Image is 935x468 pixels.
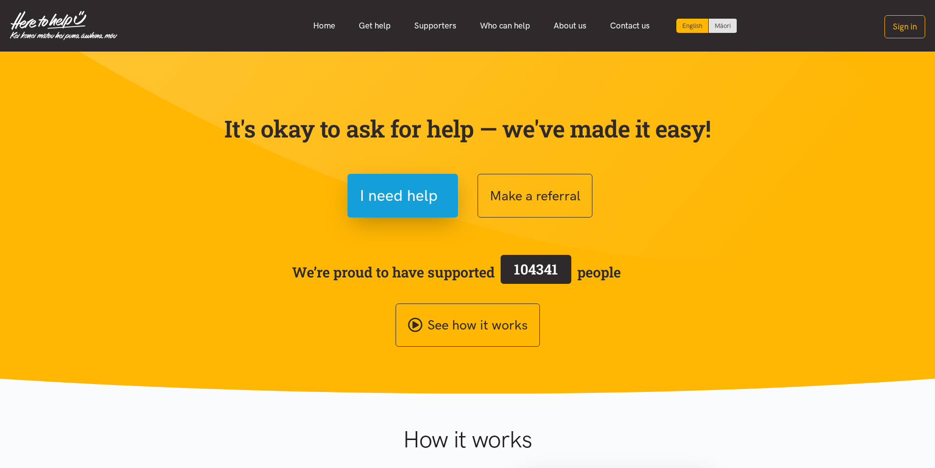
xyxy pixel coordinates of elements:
[222,114,713,143] p: It's okay to ask for help — we've made it easy!
[542,15,598,36] a: About us
[347,174,458,218] button: I need help
[709,19,737,33] a: Switch to Te Reo Māori
[495,253,577,291] a: 104341
[347,15,402,36] a: Get help
[396,303,540,347] a: See how it works
[884,15,925,38] button: Sign in
[478,174,592,218] button: Make a referral
[514,260,558,278] span: 104341
[598,15,662,36] a: Contact us
[360,183,438,208] span: I need help
[402,15,468,36] a: Supporters
[10,11,117,40] img: Home
[292,253,621,291] span: We’re proud to have supported people
[468,15,542,36] a: Who can help
[307,425,628,454] h1: How it works
[676,19,709,33] div: Current language
[301,15,347,36] a: Home
[676,19,737,33] div: Language toggle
